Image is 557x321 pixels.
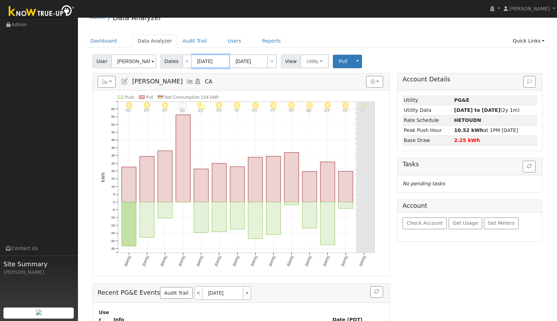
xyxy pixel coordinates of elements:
text: Net Consumption 154 kWh [165,95,219,100]
td: Rate Schedule [403,115,453,125]
text: -10 [110,216,115,220]
rect: onclick="" [266,202,281,235]
text: [DATE] [322,255,330,267]
button: Check Account [403,217,447,229]
text: 50 [111,123,115,126]
a: > [267,54,277,68]
text: -20 [110,231,115,235]
a: Login As (last Never) [194,78,202,85]
span: Check Account [407,220,443,226]
td: at 1PM [DATE] [453,125,538,135]
a: Reports [257,35,286,47]
text: kWh [100,172,105,182]
i: 9/24 - MostlyClear [288,102,295,109]
text: [DATE] [250,255,258,267]
a: Quick Links [507,35,550,47]
rect: onclick="" [248,157,263,202]
text: -15 [110,223,115,227]
i: 9/27 - Clear [342,102,349,109]
p: 89° [322,109,334,113]
text: 20 [111,169,115,173]
a: > [244,286,251,300]
strong: [DATE] to [DATE] [454,107,500,113]
rect: onclick="" [320,162,335,202]
h5: Recent PG&E Events [98,286,385,300]
a: Data Analyzer [132,35,177,47]
a: Dashboard [85,35,122,47]
i: 9/25 - MostlyClear [306,102,313,109]
span: (2y 1m) [454,107,520,113]
i: 9/19 - PartlyCloudy [197,102,205,109]
i: 9/15 - Clear [125,102,132,109]
span: Get Meters [488,220,515,226]
td: Utility Data [403,105,453,115]
rect: onclick="" [212,163,227,202]
img: Know True-Up [5,4,78,19]
a: Audit Trail [160,287,192,299]
text: 30 [111,154,115,158]
span: User [92,54,112,68]
a: < [194,286,202,300]
text: [DATE] [359,255,366,267]
text: [DATE] [286,255,294,267]
p: 97° [267,109,279,113]
p: 91° [231,109,243,113]
rect: onclick="" [284,153,299,202]
rect: onclick="" [212,202,227,232]
rect: onclick="" [176,115,191,202]
button: Pull [333,55,353,68]
text: -30 [110,247,115,250]
p: 99° [141,109,153,113]
span: Dates [160,54,183,68]
rect: onclick="" [320,202,335,245]
strong: 10.52 kWh [454,127,483,133]
text: Push [125,95,134,100]
p: 95° [123,109,135,113]
p: 86° [177,109,189,113]
button: Get Usage [449,217,482,229]
i: 9/17 - Clear [162,102,168,109]
span: [PERSON_NAME] [509,6,550,11]
text: [DATE] [232,255,240,267]
text: 25 [111,161,115,165]
rect: onclick="" [302,172,317,202]
a: Users [222,35,247,47]
a: Audit Trail [177,35,212,47]
text: [DATE] [124,255,132,267]
text: [DATE] [341,255,348,267]
p: 82° [195,109,207,113]
rect: onclick="" [266,157,281,202]
i: No pending tasks [403,181,445,186]
i: 9/23 - Clear [270,102,277,109]
text: 60 [111,107,115,111]
text: 35 [111,146,115,150]
rect: onclick="" [122,202,136,246]
p: 92° [340,109,352,113]
rect: onclick="" [140,157,154,202]
text: -5 [112,208,115,212]
p: 93° [249,109,261,113]
i: 9/16 - Clear [143,102,150,109]
text: [DATE] [160,255,168,267]
strong: Z [454,117,481,123]
a: < [182,54,192,68]
p: 88° [304,109,316,113]
text: 45 [111,130,115,134]
strong: 2.25 kWh [454,137,480,143]
button: Utility [300,54,329,68]
span: CA [205,78,213,85]
text: [DATE] [178,255,186,267]
rect: onclick="" [230,202,245,229]
span: Get Usage [453,220,478,226]
rect: onclick="" [230,167,245,202]
text: 10 [111,185,115,188]
strong: ID: 17346990, authorized: 09/29/25 [454,97,469,103]
span: [PERSON_NAME] [132,78,183,85]
h5: Tasks [403,161,537,168]
rect: onclick="" [194,169,209,202]
rect: onclick="" [158,151,172,202]
text: 5 [113,193,115,196]
span: View [281,54,301,68]
text: [DATE] [268,255,276,267]
div: [PERSON_NAME] [3,269,74,276]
